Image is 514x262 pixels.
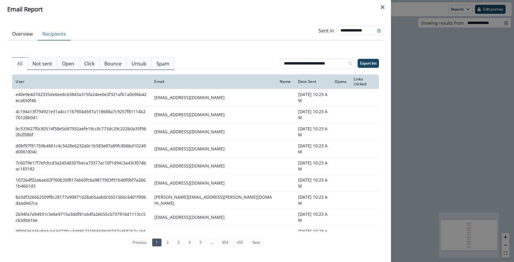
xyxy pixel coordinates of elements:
[104,60,122,67] p: Bounce
[319,27,334,34] p: Sent in
[298,79,328,84] div: Date Sent
[298,194,328,206] p: [DATE] 10:23 AM
[298,160,328,172] p: [DATE] 10:23 AM
[298,177,328,189] p: [DATE] 10:23 AM
[358,59,379,68] button: Export list
[151,123,276,140] td: [EMAIL_ADDRESS][DOMAIN_NAME]
[17,60,23,67] p: All
[174,239,183,246] a: Page 3
[16,160,147,172] div: 7c6079e17f7efcbcd3a24548307beca73317ac10f1d94c3a43cf074bac183182
[152,239,162,246] a: Page 1 is your current page
[196,239,205,246] a: Page 5
[151,192,276,209] td: [PERSON_NAME][EMAIL_ADDRESS][PERSON_NAME][DOMAIN_NAME]
[16,109,147,121] div: 4c194a13f794921e31a4cc1167904d697a118688a7c9257f81114b270128b0d1
[156,60,169,67] p: Spam
[298,211,328,223] p: [DATE] 10:23 AM
[151,106,276,123] td: [EMAIL_ADDRESS][DOMAIN_NAME]
[16,194,147,206] div: 8a3df326662509f8c28177a90871d28ab5aab0c65515b6c6401f906daade67ca
[298,109,328,121] p: [DATE] 10:23 AM
[16,177,147,189] div: 107264f02a6aed2f760b35f817ab60fcba9817903f91b40f0bf7a2661b4661d3
[151,209,276,226] td: [EMAIL_ADDRESS][DOMAIN_NAME]
[16,143,147,155] div: d0bf97f81759b4861c4c3428e6232a0c1b583e87a89fc806bd10249d0061834c
[151,140,276,158] td: [EMAIL_ADDRESS][DOMAIN_NAME]
[62,60,74,67] p: Open
[185,239,194,246] a: Page 4
[298,126,328,138] p: [DATE] 10:23 AM
[249,239,264,246] a: Next page
[151,158,276,175] td: [EMAIL_ADDRESS][DOMAIN_NAME]
[7,28,38,41] button: Overview
[280,79,291,84] div: Name
[233,239,247,246] a: Page 455
[131,60,146,67] p: Unsub
[127,239,264,246] ul: Pagination
[151,89,276,106] td: [EMAIL_ADDRESS][DOMAIN_NAME]
[16,211,147,223] div: 2b94fa7a94931c3e6e9715a3ddf81a64fa2eb55c0737916d1113cc5c63db616e
[16,228,147,240] div: 3f99536445e844cb63d778cc34886274356b8b997d7e458267ca3d5c485fc42d
[151,175,276,192] td: [EMAIL_ADDRESS][DOMAIN_NAME]
[335,79,346,84] div: Opens
[16,79,147,84] div: User
[298,228,328,240] p: [DATE] 10:23 AM
[32,60,52,67] p: Not sent
[298,92,328,104] p: [DATE] 10:23 AM
[360,61,377,65] p: Export list
[218,239,232,246] a: Page 454
[154,79,273,84] div: Email
[16,92,147,104] div: e40e9e4d7d2335de6ee8c63843a315fa24ee0e2f321afb1a0696b42eca650f4b
[207,239,217,246] a: Jump forward
[38,28,71,41] button: Recipients
[16,126,147,138] div: bc533627f0c80514f58e5dd7932aefe19cc0c773dc29c222b0a35f962b2f086f
[378,2,387,12] button: Close
[163,239,172,246] a: Page 2
[354,77,375,86] div: Links clicked
[7,5,384,14] div: Email Report
[151,226,276,243] td: [EMAIL_ADDRESS][DOMAIN_NAME]
[298,143,328,155] p: [DATE] 10:23 AM
[84,60,94,67] p: Click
